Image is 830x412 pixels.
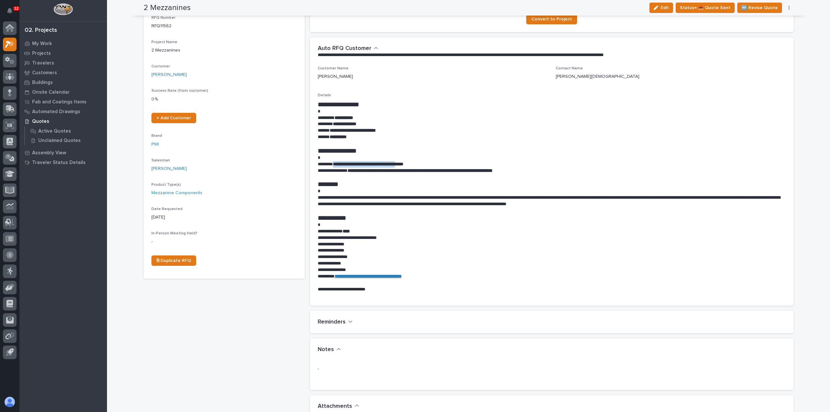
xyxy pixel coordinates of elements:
[32,150,66,156] p: Assembly View
[3,4,17,18] button: Notifications
[157,116,191,120] span: + Add Customer
[151,16,175,20] span: RFQ Number
[151,47,297,54] p: 2 Mezzanines
[151,255,196,266] a: ⎘ Duplicate RFQ
[151,207,183,211] span: Date Requested
[318,319,353,326] button: Reminders
[19,77,107,87] a: Buildings
[151,183,181,187] span: Product Type(s)
[19,48,107,58] a: Projects
[19,158,107,167] a: Traveler Status Details
[318,346,334,353] h2: Notes
[151,40,177,44] span: Project Name
[32,60,54,66] p: Travelers
[151,71,187,78] a: [PERSON_NAME]
[318,66,349,70] span: Customer Name
[318,73,353,80] p: [PERSON_NAME]
[151,159,170,162] span: Salesman
[661,5,669,11] span: Edit
[32,160,86,166] p: Traveler Status Details
[32,51,51,56] p: Projects
[649,3,673,13] button: Edit
[19,87,107,97] a: Onsite Calendar
[151,231,197,235] span: In-Person Meeting Held?
[151,190,202,196] a: Mezzanine Components
[151,141,159,148] a: PWI
[19,148,107,158] a: Assembly View
[25,126,107,135] a: Active Quotes
[318,366,786,372] p: -
[318,45,371,52] h2: Auto RFQ Customer
[318,403,359,410] button: Attachments
[32,109,80,115] p: Automated Drawings
[318,93,331,97] span: Details
[53,3,73,15] img: Workspace Logo
[25,27,57,34] div: 02. Projects
[32,119,49,124] p: Quotes
[151,165,187,172] a: [PERSON_NAME]
[19,68,107,77] a: Customers
[32,70,57,76] p: Customers
[38,128,71,134] p: Active Quotes
[151,23,297,29] p: RFQ11562
[19,58,107,68] a: Travelers
[151,89,208,93] span: Success Rate (from customer)
[38,138,81,144] p: Unclaimed Quotes
[737,3,782,13] button: 🆕 Revise Quote
[32,80,53,86] p: Buildings
[32,89,70,95] p: Onsite Calendar
[157,258,191,263] span: ⎘ Duplicate RFQ
[151,113,196,123] a: + Add Customer
[680,4,730,12] span: Status→ 📤 Quote Sent
[318,319,346,326] h2: Reminders
[32,41,52,47] p: My Work
[741,4,778,12] span: 🆕 Revise Quote
[531,17,572,21] span: Convert to Project
[151,134,162,138] span: Brand
[151,65,170,68] span: Customer
[25,136,107,145] a: Unclaimed Quotes
[32,99,87,105] p: Fab and Coatings Items
[556,73,639,80] p: [PERSON_NAME][DEMOGRAPHIC_DATA]
[318,403,352,410] h2: Attachments
[151,96,297,103] p: 0 %
[8,8,17,18] div: Notifications12
[19,116,107,126] a: Quotes
[151,214,297,221] p: [DATE]
[19,107,107,116] a: Automated Drawings
[526,14,577,24] a: Convert to Project
[556,66,583,70] span: Contact Name
[151,238,297,245] p: -
[3,395,17,409] button: users-avatar
[19,97,107,107] a: Fab and Coatings Items
[144,3,191,13] h2: 2 Mezzanines
[318,45,378,52] button: Auto RFQ Customer
[676,3,735,13] button: Status→ 📤 Quote Sent
[19,39,107,48] a: My Work
[14,6,18,11] p: 12
[318,346,341,353] button: Notes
